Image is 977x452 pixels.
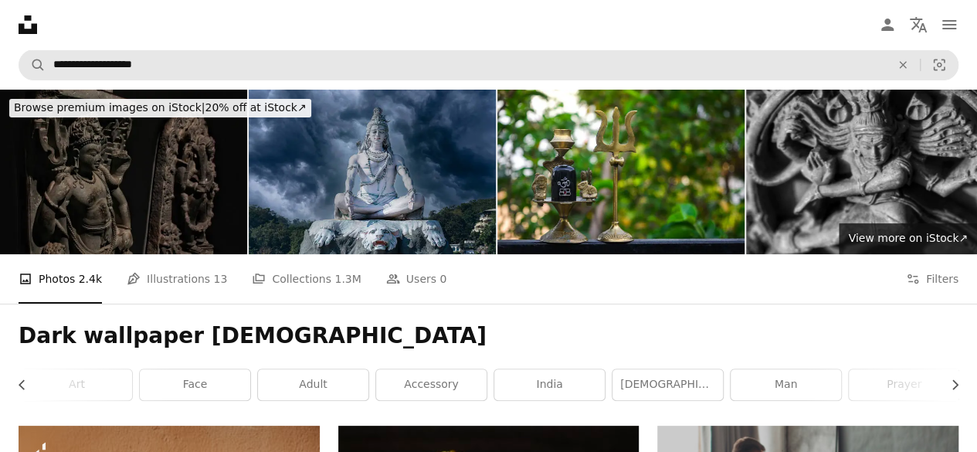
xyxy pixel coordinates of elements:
[439,270,446,287] span: 0
[19,15,37,34] a: Home — Unsplash
[941,369,958,400] button: scroll list to the right
[140,369,250,400] a: face
[386,254,447,304] a: Users 0
[127,254,227,304] a: Illustrations 13
[494,369,605,400] a: india
[731,369,841,400] a: man
[258,369,368,400] a: adult
[334,270,361,287] span: 1.3M
[214,270,228,287] span: 13
[886,50,920,80] button: Clear
[376,369,487,400] a: accessory
[934,9,965,40] button: Menu
[252,254,361,304] a: Collections 1.3M
[19,369,36,400] button: scroll list to the left
[839,223,977,254] a: View more on iStock↗
[19,322,958,350] h1: Dark wallpaper [DEMOGRAPHIC_DATA]
[14,101,205,114] span: Browse premium images on iStock |
[849,369,959,400] a: prayer
[249,90,496,254] img: Statue of meditating Hindu god Shiva on the Ganges River at Rishikesh village in India
[22,369,132,400] a: art
[906,254,958,304] button: Filters
[9,99,311,117] div: 20% off at iStock ↗
[921,50,958,80] button: Visual search
[19,50,46,80] button: Search Unsplash
[903,9,934,40] button: Language
[612,369,723,400] a: [DEMOGRAPHIC_DATA]
[497,90,745,254] img: Closeup of hindu god shiva in linga form
[19,49,958,80] form: Find visuals sitewide
[872,9,903,40] a: Log in / Sign up
[848,232,968,244] span: View more on iStock ↗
